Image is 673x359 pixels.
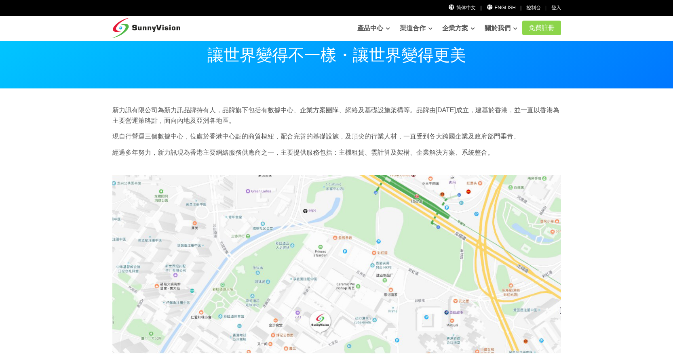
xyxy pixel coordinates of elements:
[448,5,476,10] a: 简体中文
[357,20,390,36] a: 產品中心
[520,4,521,12] li: |
[112,131,561,142] p: 現自行營運三個數據中心，位處於香港中心點的商貿樞紐，配合完善的基礎設施，及頂尖的行業人材，一直受到各大跨國企業及政府部門垂青。
[112,47,561,63] p: 讓世界變得不一樣・讓世界變得更美
[545,4,546,12] li: |
[526,5,541,10] a: 控制台
[551,5,561,10] a: 登入
[522,21,561,35] a: 免費註冊
[485,20,517,36] a: 關於我們
[486,5,516,10] a: English
[442,20,475,36] a: 企業方案
[112,175,561,354] img: How to visit SunnyVision?
[480,4,481,12] li: |
[400,20,432,36] a: 渠道合作
[112,105,561,126] p: 新力訊有限公司為新力訊品牌持有人，品牌旗下包括有數據中心、企業方案團隊、網絡及基礎設施架構等。品牌由[DATE]成立，建基於香港，並一直以香港為主要營運策略點，面向內地及亞洲各地區。
[112,147,561,158] p: 經過多年努力，新力訊現為香港主要網絡服務供應商之一，主要提供服務包括：主機租賃、雲計算及架構、企業解決方案、系統整合。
